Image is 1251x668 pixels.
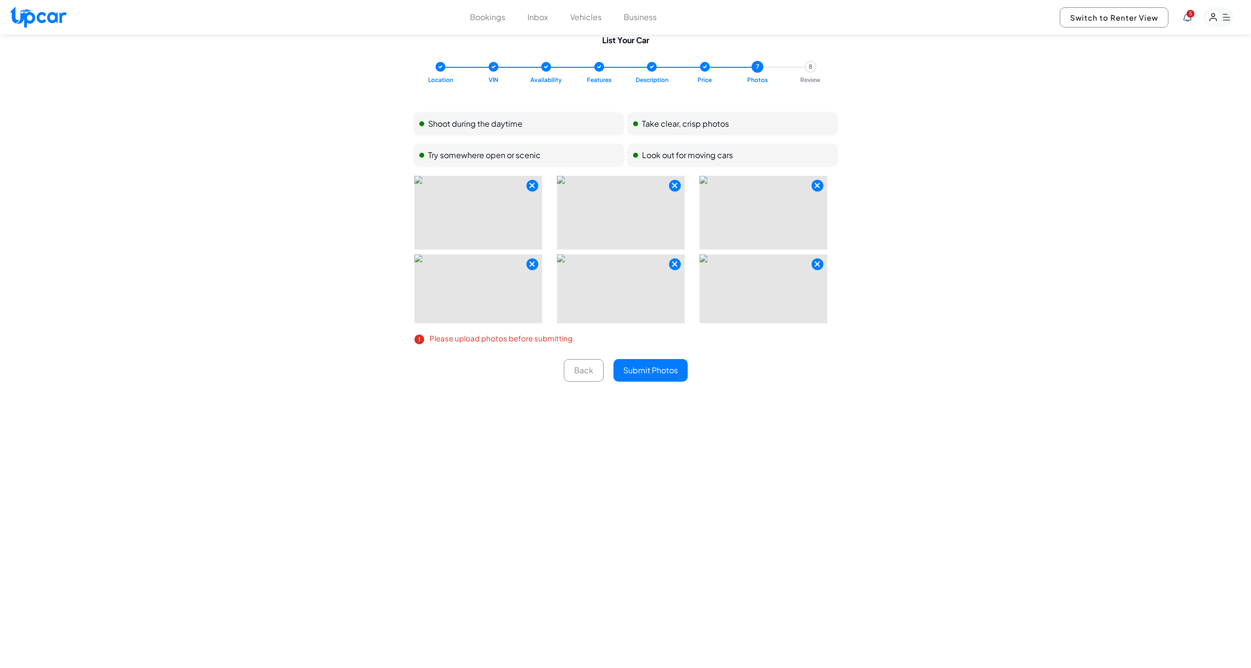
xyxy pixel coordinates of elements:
[800,77,820,83] span: Review
[430,334,575,343] span: Please upload photos before submitting.
[414,176,542,250] img: preview 0
[699,176,837,250] div: preview 2
[613,359,688,382] button: Submit Photos
[1060,7,1168,28] button: Switch to Renter View
[414,254,552,328] div: preview 3
[805,61,816,73] div: 8
[428,118,523,130] span: Shoot during the daytime
[414,176,552,250] div: preview 0
[527,11,548,23] button: Inbox
[557,254,685,328] img: preview 4
[587,77,611,83] span: Features
[557,176,695,250] div: preview 1
[642,149,733,161] span: Look out for moving cars
[470,11,505,23] button: Bookings
[570,11,602,23] button: Vehicles
[564,359,604,382] button: Back
[428,77,453,83] span: Location
[747,77,768,83] span: Photos
[699,254,827,328] img: preview 5
[698,77,712,83] span: Price
[530,77,562,83] span: Availability
[642,118,729,130] span: Take clear, crisp photos
[624,11,657,23] button: Business
[699,254,837,328] div: preview 5
[489,77,498,83] span: VIN
[331,34,921,46] strong: List Your Car
[414,254,542,328] img: preview 3
[752,61,763,73] div: 7
[636,77,669,83] span: Description
[699,176,827,250] img: preview 2
[428,149,541,161] span: Try somewhere open or scenic
[10,6,66,28] img: Upcar Logo
[414,334,424,344] span: !
[557,176,685,250] img: preview 1
[557,254,695,328] div: preview 4
[1187,10,1194,18] span: You have new notifications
